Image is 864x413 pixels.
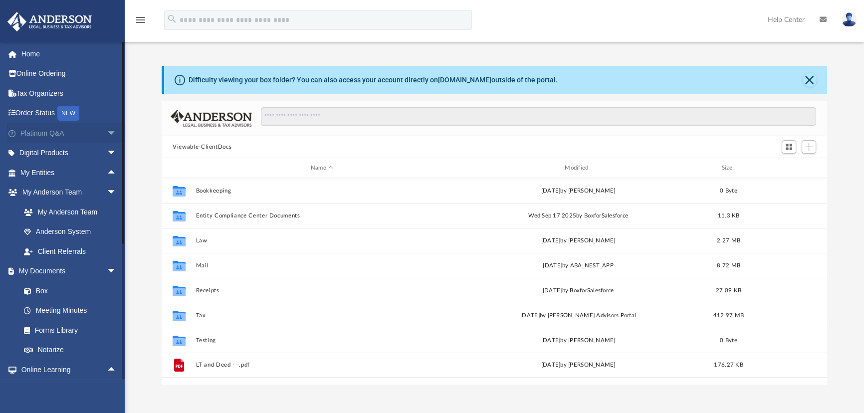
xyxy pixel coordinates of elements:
span: arrow_drop_up [107,163,127,183]
span: 11.3 KB [718,213,740,218]
a: menu [135,19,147,26]
span: arrow_drop_down [107,143,127,164]
div: Difficulty viewing your box folder? You can also access your account directly on outside of the p... [189,75,558,85]
button: Viewable-ClientDocs [173,143,231,152]
a: Forms Library [14,320,122,340]
a: Home [7,44,132,64]
a: [DOMAIN_NAME] [438,76,491,84]
div: id [753,164,823,173]
button: Tax [196,312,448,319]
span: arrow_drop_down [107,380,127,400]
img: User Pic [842,12,857,27]
img: Anderson Advisors Platinum Portal [4,12,95,31]
button: Close [803,73,817,87]
a: Online Learningarrow_drop_up [7,360,127,380]
button: LT and Deed - -.pdf [196,362,448,368]
button: Entity Compliance Center Documents [196,212,448,219]
a: My Documentsarrow_drop_down [7,261,127,281]
button: Mail [196,262,448,269]
a: Notarize [14,340,127,360]
i: search [167,13,178,24]
div: [DATE] by [PERSON_NAME] [452,236,704,245]
a: My Anderson Team [14,202,122,222]
a: Meeting Minutes [14,301,127,321]
span: 176.27 KB [714,362,743,368]
div: [DATE] by BoxforSalesforce [452,286,704,295]
div: [DATE] by [PERSON_NAME] [452,187,704,196]
span: arrow_drop_up [107,360,127,380]
a: Anderson System [14,222,127,242]
div: [DATE] by ABA_NEST_APP [452,261,704,270]
span: 412.97 MB [713,313,744,318]
span: 0 Byte [720,188,737,194]
a: My Entitiesarrow_drop_up [7,163,132,183]
span: arrow_drop_down [107,261,127,282]
a: My Anderson Teamarrow_drop_down [7,183,127,203]
button: Receipts [196,287,448,294]
i: menu [135,14,147,26]
div: [DATE] by [PERSON_NAME] [452,336,704,345]
a: Client Referrals [14,241,127,261]
button: Add [802,140,817,154]
div: [DATE] by [PERSON_NAME] [452,361,704,370]
a: Order StatusNEW [7,103,132,124]
span: 8.72 MB [717,263,740,268]
span: 27.09 KB [716,288,741,293]
a: Online Ordering [7,64,132,84]
span: arrow_drop_down [107,183,127,203]
div: Wed Sep 17 2025 by BoxforSalesforce [452,211,704,220]
a: Billingarrow_drop_down [7,380,132,400]
button: Bookkeeping [196,188,448,194]
span: arrow_drop_down [107,123,127,144]
button: Switch to Grid View [782,140,797,154]
div: Size [709,164,749,173]
a: Digital Productsarrow_drop_down [7,143,132,163]
div: id [166,164,191,173]
button: Law [196,237,448,244]
a: Tax Organizers [7,83,132,103]
span: 0 Byte [720,338,737,343]
div: Name [196,164,448,173]
div: NEW [57,106,79,121]
div: grid [162,178,827,385]
a: Platinum Q&Aarrow_drop_down [7,123,132,143]
div: Modified [452,164,704,173]
div: [DATE] by [PERSON_NAME] Advisors Portal [452,311,704,320]
input: Search files and folders [261,107,816,126]
button: Testing [196,337,448,344]
span: 2.27 MB [717,238,740,243]
a: Box [14,281,122,301]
